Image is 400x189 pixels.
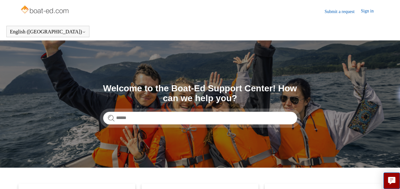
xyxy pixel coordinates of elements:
[383,172,400,189] button: Live chat
[103,112,297,124] input: Search
[10,29,86,35] button: English ([GEOGRAPHIC_DATA])
[361,8,380,15] a: Sign in
[20,4,71,17] img: Boat-Ed Help Center home page
[325,8,361,15] a: Submit a request
[103,84,297,103] h1: Welcome to the Boat-Ed Support Center! How can we help you?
